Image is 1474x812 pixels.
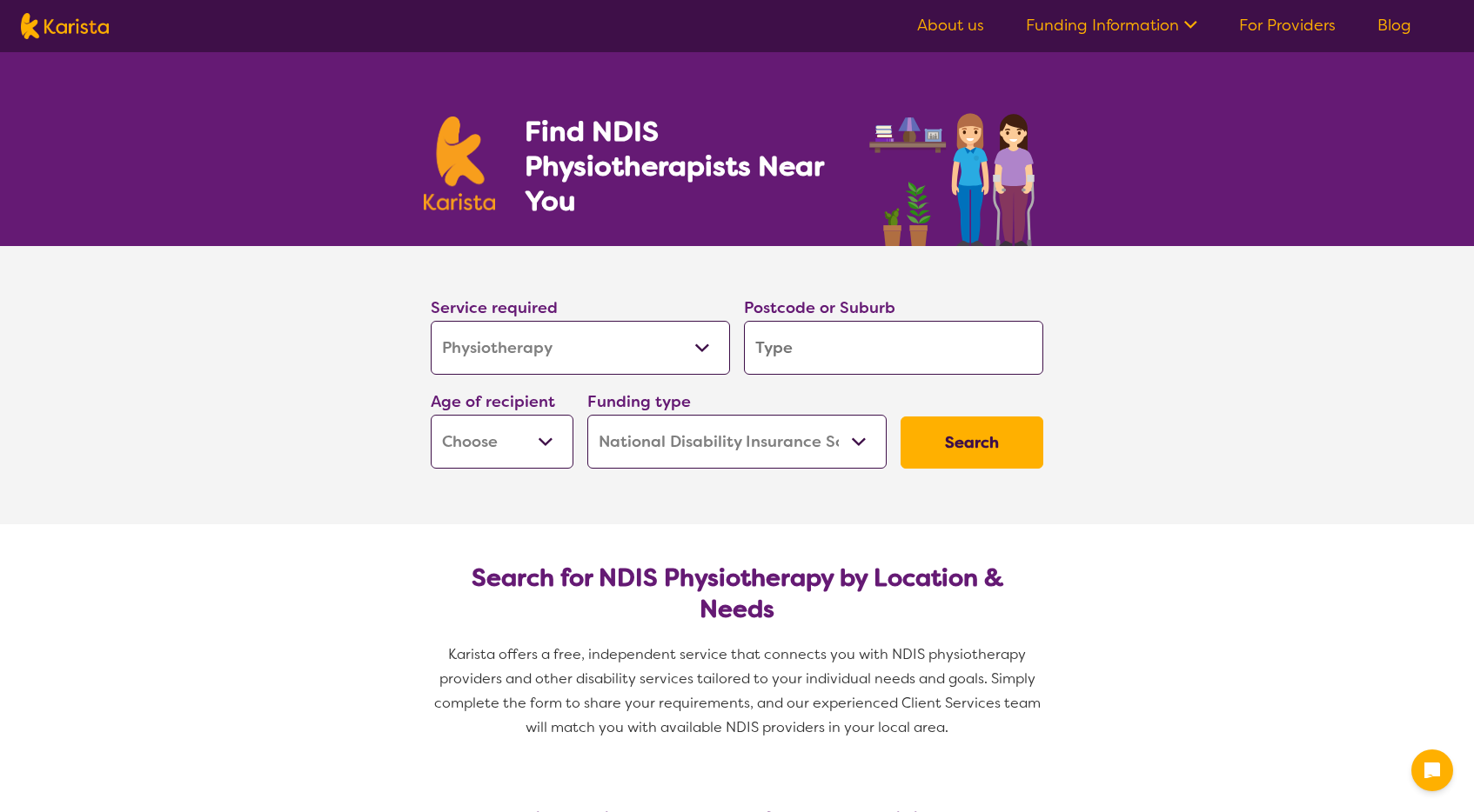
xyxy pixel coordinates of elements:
[424,642,1050,740] p: Karista offers a free, independent service that connects you with NDIS physiotherapy providers an...
[587,391,691,412] label: Funding type
[445,562,1029,625] h2: Search for NDIS Physiotherapy by Location & Needs
[431,297,558,318] label: Service required
[424,116,495,210] img: Karista logo
[431,391,555,412] label: Age of recipient
[525,114,847,218] h1: Find NDIS Physiotherapists Near You
[1239,15,1336,36] a: For Providers
[1377,15,1411,36] a: Blog
[864,94,1050,246] img: physiotherapy
[917,15,984,36] a: About us
[1026,15,1197,36] a: Funding Information
[21,13,109,39] img: Karista logo
[901,416,1043,469] button: Search
[744,297,895,318] label: Postcode or Suburb
[744,321,1043,375] input: Type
